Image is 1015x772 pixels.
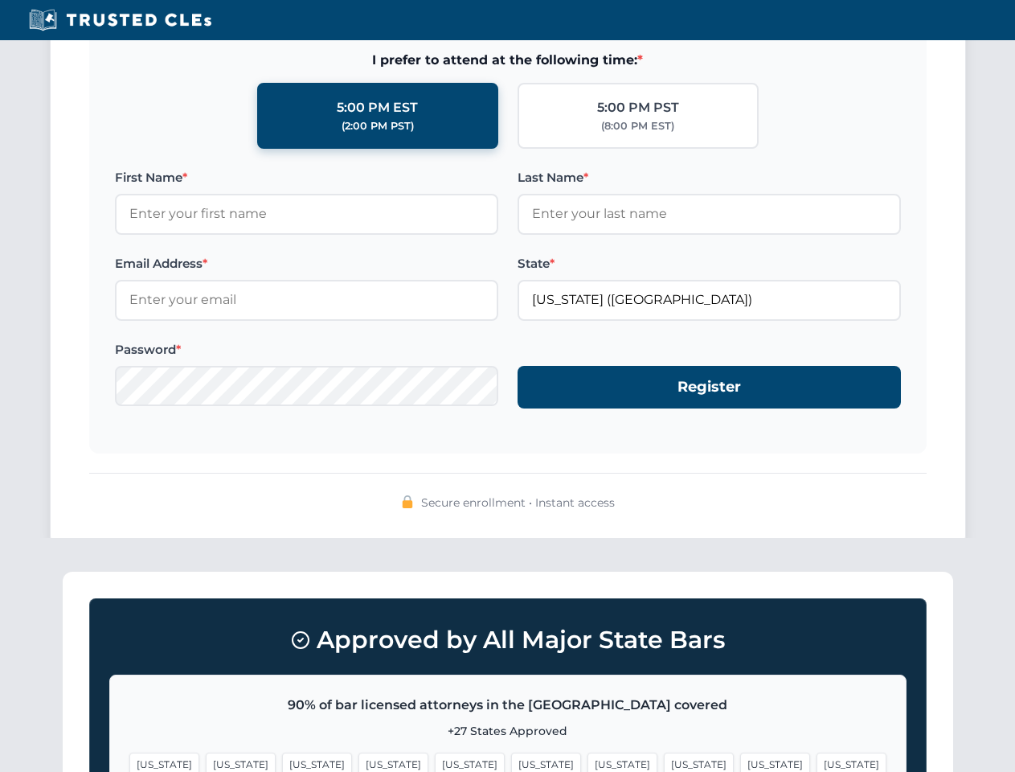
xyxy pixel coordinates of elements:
[342,118,414,134] div: (2:00 PM PST)
[115,168,498,187] label: First Name
[24,8,216,32] img: Trusted CLEs
[518,168,901,187] label: Last Name
[337,97,418,118] div: 5:00 PM EST
[115,194,498,234] input: Enter your first name
[115,50,901,71] span: I prefer to attend at the following time:
[115,254,498,273] label: Email Address
[518,366,901,409] button: Register
[115,340,498,359] label: Password
[401,495,414,508] img: 🔒
[518,280,901,320] input: Florida (FL)
[601,118,674,134] div: (8:00 PM EST)
[109,618,907,662] h3: Approved by All Major State Bars
[129,722,886,740] p: +27 States Approved
[518,254,901,273] label: State
[518,194,901,234] input: Enter your last name
[129,695,886,716] p: 90% of bar licensed attorneys in the [GEOGRAPHIC_DATA] covered
[115,280,498,320] input: Enter your email
[421,494,615,511] span: Secure enrollment • Instant access
[597,97,679,118] div: 5:00 PM PST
